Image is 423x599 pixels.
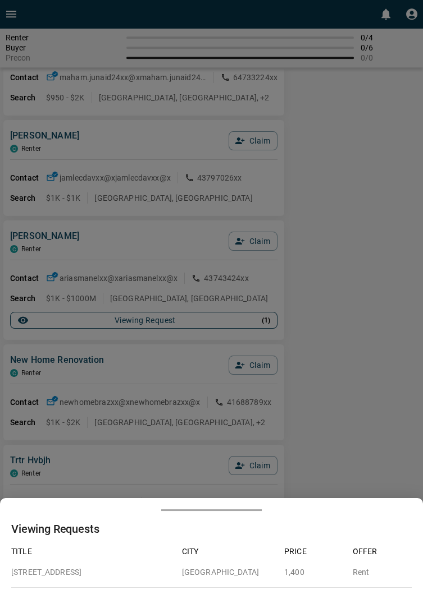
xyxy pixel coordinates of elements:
p: Rent [353,566,412,578]
p: Title [11,546,173,557]
p: City [182,546,275,557]
p: Offer [353,546,412,557]
p: 1,400 [284,566,344,578]
p: [STREET_ADDRESS] [11,566,173,578]
p: Price [284,546,344,557]
p: [GEOGRAPHIC_DATA] [182,566,275,578]
h2: Viewing Requests [11,522,412,536]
